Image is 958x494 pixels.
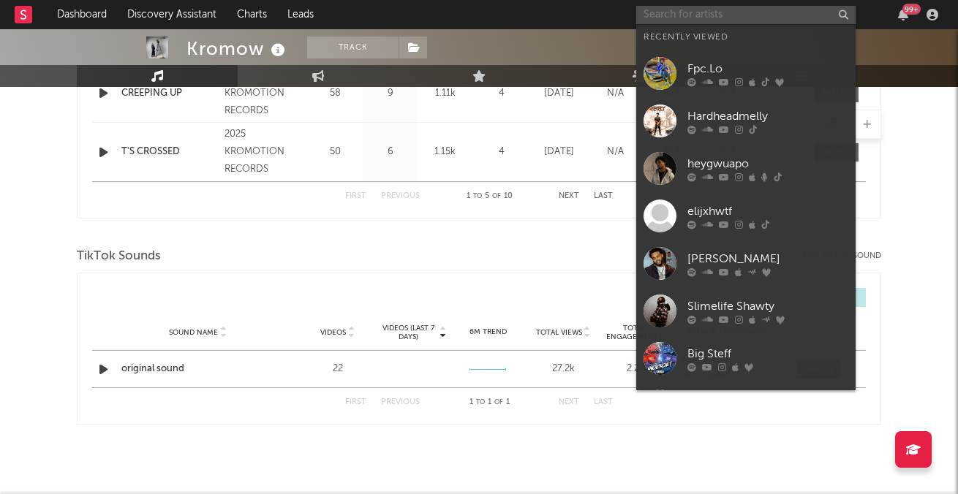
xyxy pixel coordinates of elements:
[687,60,848,77] div: Fpc.Lo
[421,145,469,159] div: 1.15k
[636,287,856,335] a: Slimelife Shawty
[320,328,346,337] span: Videos
[636,240,856,287] a: [PERSON_NAME]
[902,4,921,15] div: 99 +
[169,328,218,337] span: Sound Name
[225,126,304,178] div: 2025 KROMOTION RECORDS
[121,145,217,159] a: T'S CROSSED
[636,145,856,192] a: heygwuapo
[494,399,503,406] span: of
[379,324,438,341] span: Videos (last 7 days)
[559,398,579,406] button: Next
[421,86,469,101] div: 1.11k
[636,335,856,382] a: Big Steff
[366,86,414,101] div: 9
[591,145,640,159] div: N/A
[77,248,161,265] span: TikTok Sounds
[636,192,856,240] a: elijxhwtf
[594,192,613,200] button: Last
[121,362,274,376] a: original sound
[898,9,908,20] button: 99+
[449,394,529,411] div: 1 1 1
[535,145,584,159] div: [DATE]
[186,37,289,61] div: Kromow
[687,297,848,315] div: Slimelife Shawty
[225,67,304,120] div: 2025 KROMOTION RECORDS
[312,86,359,101] div: 58
[605,362,673,376] div: 2.24k
[121,86,217,101] a: CREEPING UP
[594,398,613,406] button: Last
[529,362,597,376] div: 27.2k
[559,192,579,200] button: Next
[636,382,856,430] a: [PERSON_NAME]
[312,145,359,159] div: 50
[687,345,848,362] div: Big Steff
[687,155,848,172] div: heygwuapo
[476,86,527,101] div: 4
[476,399,485,406] span: to
[476,145,527,159] div: 4
[345,192,366,200] button: First
[636,6,856,24] input: Search for artists
[591,86,640,101] div: N/A
[605,324,664,341] span: Total Engagements
[473,193,482,199] span: to
[303,362,371,376] div: 22
[449,188,529,205] div: 1 5 10
[307,37,399,58] button: Track
[535,86,584,101] div: [DATE]
[366,145,414,159] div: 6
[381,398,420,406] button: Previous
[536,328,582,337] span: Total Views
[636,50,856,97] a: Fpc.Lo
[345,398,366,406] button: First
[381,192,420,200] button: Previous
[492,193,501,199] span: of
[687,107,848,125] div: Hardheadmelly
[644,28,848,46] div: Recently Viewed
[636,97,856,145] a: Hardheadmelly
[687,250,848,267] div: [PERSON_NAME]
[687,202,848,220] div: elijxhwtf
[454,327,522,338] div: 6M Trend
